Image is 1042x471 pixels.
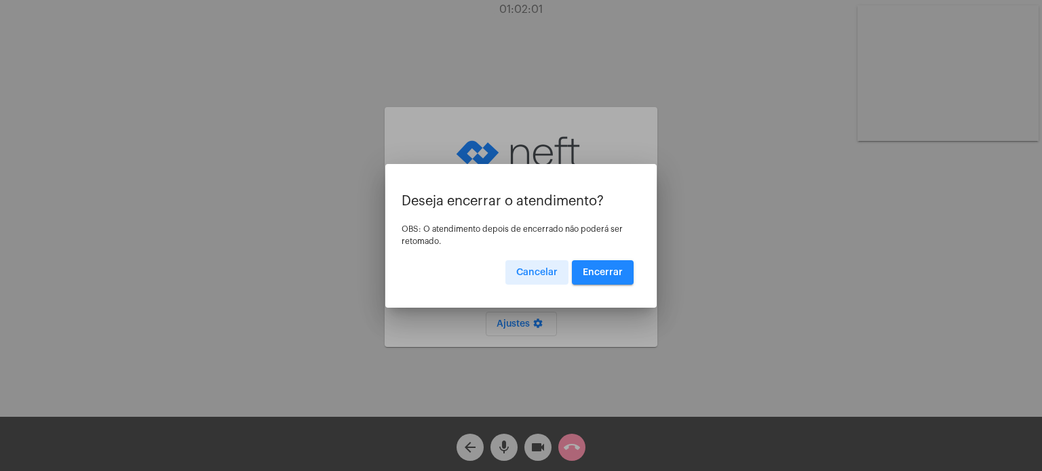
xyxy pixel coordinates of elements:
button: Cancelar [505,260,568,285]
button: Encerrar [572,260,634,285]
span: Encerrar [583,268,623,277]
span: Cancelar [516,268,558,277]
span: OBS: O atendimento depois de encerrado não poderá ser retomado. [402,225,623,245]
p: Deseja encerrar o atendimento? [402,194,640,209]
